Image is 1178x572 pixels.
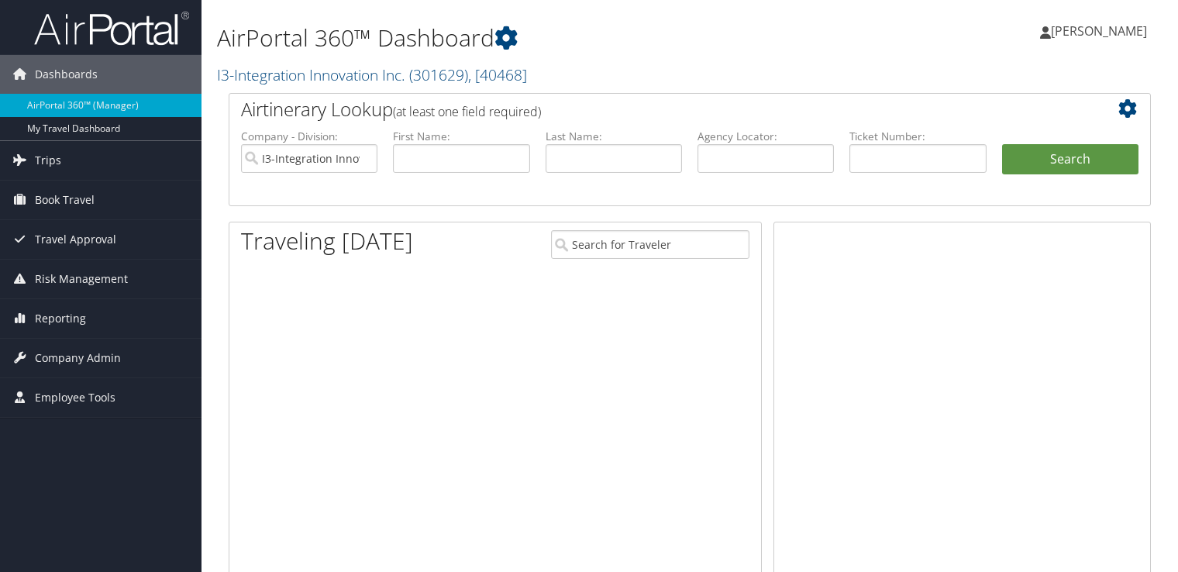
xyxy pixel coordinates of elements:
[241,225,413,257] h1: Traveling [DATE]
[849,129,986,144] label: Ticket Number:
[393,103,541,120] span: (at least one field required)
[468,64,527,85] span: , [ 40468 ]
[35,378,115,417] span: Employee Tools
[35,141,61,180] span: Trips
[217,22,847,54] h1: AirPortal 360™ Dashboard
[217,64,527,85] a: I3-Integration Innovation Inc.
[34,10,189,47] img: airportal-logo.png
[551,230,749,259] input: Search for Traveler
[1040,8,1162,54] a: [PERSON_NAME]
[241,96,1062,122] h2: Airtinerary Lookup
[546,129,682,144] label: Last Name:
[409,64,468,85] span: ( 301629 )
[35,260,128,298] span: Risk Management
[393,129,529,144] label: First Name:
[35,181,95,219] span: Book Travel
[1051,22,1147,40] span: [PERSON_NAME]
[35,220,116,259] span: Travel Approval
[35,55,98,94] span: Dashboards
[1002,144,1138,175] button: Search
[35,299,86,338] span: Reporting
[35,339,121,377] span: Company Admin
[697,129,834,144] label: Agency Locator:
[241,129,377,144] label: Company - Division:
